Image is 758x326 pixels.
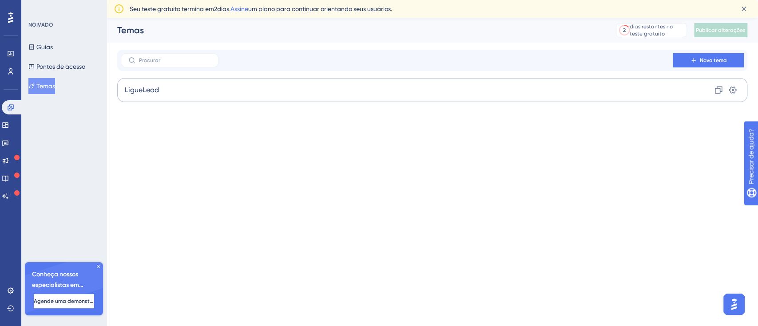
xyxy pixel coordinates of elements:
[623,27,626,33] font: 2
[217,5,230,12] font: dias.
[694,23,747,37] button: Publicar alterações
[28,78,55,94] button: Temas
[28,59,85,75] button: Pontos de acesso
[139,57,211,63] input: Procurar
[130,5,214,12] font: Seu teste gratuito termina em
[21,4,76,11] font: Precisar de ajuda?
[36,82,55,90] font: Temas
[230,5,248,12] a: Assine
[34,294,94,308] button: Agende uma demonstração
[36,63,85,70] font: Pontos de acesso
[28,22,53,28] font: NOIVADO
[700,57,727,63] font: Novo tema
[34,298,105,304] font: Agende uma demonstração
[28,39,53,55] button: Guias
[721,291,747,318] iframe: Iniciador do Assistente de IA do UserGuiding
[36,43,53,51] font: Guias
[214,5,217,12] font: 2
[696,27,746,33] font: Publicar alterações
[630,24,673,37] font: dias restantes no teste gratuito
[673,53,744,67] button: Novo tema
[248,5,392,12] font: um plano para continuar orientando seus usuários.
[125,86,159,94] font: LigueLead
[32,271,83,299] font: Conheça nossos especialistas em integração 🎧
[117,25,144,35] font: Temas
